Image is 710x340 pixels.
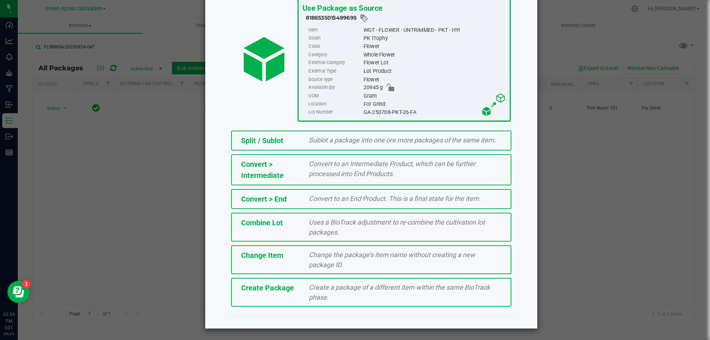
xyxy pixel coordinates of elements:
[309,160,475,178] span: Convert to an Intermediate Product, which can be further processed into End Products.
[363,108,506,116] div: GA-250708-PKT-26-FA
[241,136,283,145] span: Split / Sublot
[7,281,30,303] iframe: Resource center
[308,59,362,67] label: External Category
[308,84,362,92] label: Available qty
[309,218,485,236] span: Uses a BioTrack adjustment to re-combine the cultivation lot packages.
[363,43,506,51] div: Flower
[309,283,490,301] span: Create a package of a different item within the same BioTrack phase.
[241,251,283,260] span: Change Item
[308,67,362,75] label: External Type
[241,195,287,203] span: Convert > End
[308,34,362,42] label: Strain
[241,218,283,227] span: Combine Lot
[363,59,506,67] div: Flower Lot
[308,51,362,59] label: Category
[363,100,506,108] div: For Grind
[309,195,481,202] span: Convert to an End Product. This is a final state for the item.
[308,75,362,84] label: Source type
[363,75,506,84] div: Flower
[306,14,506,23] div: 8186535015499695
[22,280,31,289] iframe: Resource center unread badge
[302,3,382,13] span: Use Package as Source
[363,67,506,75] div: Lot Product
[308,92,362,100] label: UOM
[241,160,284,180] span: Convert > Intermediate
[309,251,475,269] span: Change the package’s item name without creating a new package ID.
[363,34,506,42] div: PK Trophy
[241,283,294,292] span: Create Package
[363,84,383,92] span: 20945 g
[308,108,362,116] label: Lot Number
[363,92,506,100] div: Gram
[363,26,506,34] div: WGT - FLOWER - UNTRIMMED - PKT - HYI
[308,43,362,51] label: Class
[308,100,362,108] label: Location
[308,26,362,34] label: Item
[309,136,496,144] span: Sublot a package into one ore more packages of the same item.
[363,51,506,59] div: Whole Flower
